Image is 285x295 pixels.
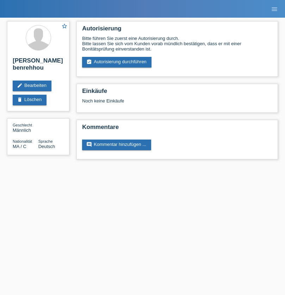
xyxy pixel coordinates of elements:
[86,142,92,147] i: comment
[13,139,32,143] span: Nationalität
[82,124,272,134] h2: Kommentare
[17,83,23,88] i: edit
[17,97,23,102] i: delete
[82,98,272,109] div: Noch keine Einkäufe
[82,57,151,67] a: assignment_turned_inAutorisierung durchführen
[38,139,53,143] span: Sprache
[13,122,38,133] div: Männlich
[13,95,47,105] a: deleteLöschen
[13,81,51,91] a: editBearbeiten
[61,23,68,29] i: star_border
[86,59,92,65] i: assignment_turned_in
[13,144,26,149] span: Marokko / C / 05.08.2001
[82,36,272,52] div: Bitte führen Sie zuerst eine Autorisierung durch. Bitte lassen Sie sich vom Kunden vorab mündlich...
[82,25,272,36] h2: Autorisierung
[13,57,64,75] h2: [PERSON_NAME] benrehhou
[13,123,32,127] span: Geschlecht
[38,144,55,149] span: Deutsch
[82,88,272,98] h2: Einkäufe
[267,7,281,11] a: menu
[61,23,68,30] a: star_border
[82,140,151,150] a: commentKommentar hinzufügen ...
[271,6,278,13] i: menu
